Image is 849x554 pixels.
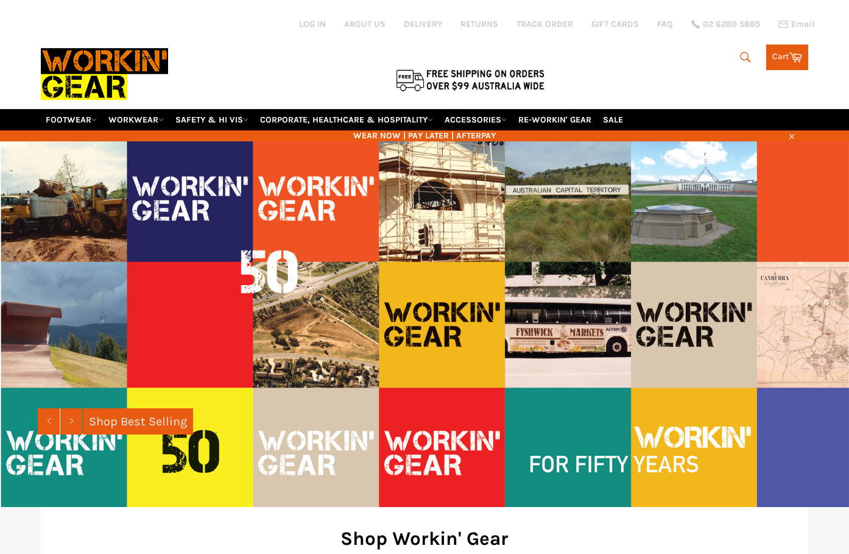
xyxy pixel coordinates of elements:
[460,18,498,30] a: RETURNS
[657,18,673,30] a: FAQ
[41,109,102,130] a: FOOTWEAR
[598,109,628,130] a: SALE
[591,18,639,30] a: GIFT CARDS
[59,525,790,552] h2: Shop Workin' Gear
[104,109,169,130] a: WORKWEAR
[513,109,596,130] a: RE-WORKIN' GEAR
[171,109,253,130] a: SAFETY & HI VIS
[83,408,193,435] a: Shop Best Selling
[791,20,814,29] span: Email
[299,19,326,29] a: Log in
[703,20,760,29] span: 02 6280 5885
[440,109,512,130] a: ACCESSORIES
[516,18,573,30] a: TRACK ORDER
[41,130,808,141] span: WEAR NOW | PAY LATER | AFTERPAY
[394,67,546,93] img: Flat $9.95 shipping Australia wide
[344,18,386,30] a: ABOUT US
[41,40,168,108] img: Workin Gear leaders in Workwear, Safety Boots, PPE, Uniforms. Australia's No.1 in Workwear
[691,20,760,29] a: 02 6280 5885
[255,109,438,130] a: CORPORATE, HEALTHCARE & HOSPITALITY
[766,44,808,70] a: Cart
[778,20,814,29] a: Email
[404,18,442,30] a: DELIVERY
